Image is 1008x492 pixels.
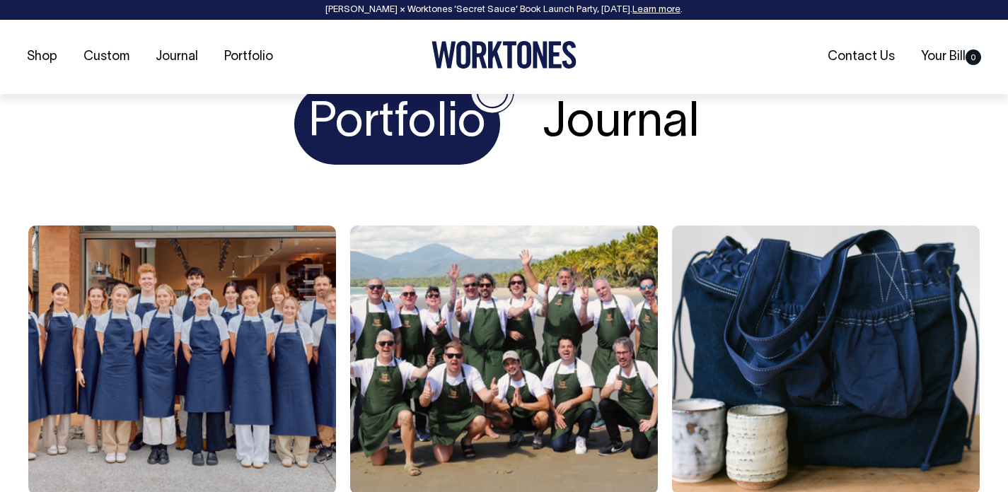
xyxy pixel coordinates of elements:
a: Shop [21,45,63,69]
a: Journal [150,45,204,69]
a: Your Bill0 [915,45,987,69]
a: Contact Us [822,45,900,69]
div: [PERSON_NAME] × Worktones ‘Secret Sauce’ Book Launch Party, [DATE]. . [14,5,994,15]
a: Custom [78,45,135,69]
h1: Journal [528,83,714,165]
a: Learn more [632,6,680,14]
h1: Portfolio [294,83,500,165]
span: 0 [966,49,981,65]
a: Portfolio [219,45,279,69]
